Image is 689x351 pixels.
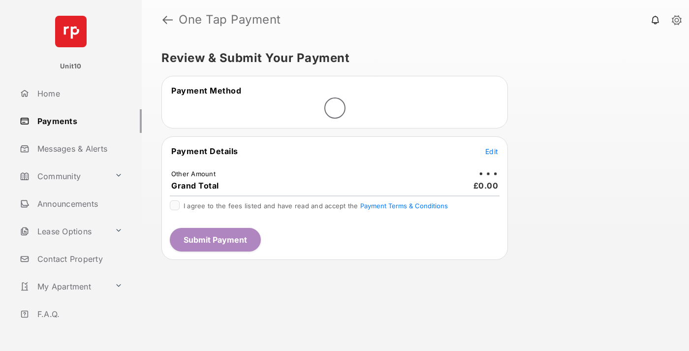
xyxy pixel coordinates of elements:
[184,202,448,210] span: I agree to the fees listed and have read and accept the
[171,86,241,96] span: Payment Method
[171,146,238,156] span: Payment Details
[179,14,281,26] strong: One Tap Payment
[16,109,142,133] a: Payments
[473,181,499,191] span: £0.00
[16,82,142,105] a: Home
[16,247,142,271] a: Contact Property
[16,220,111,243] a: Lease Options
[485,146,498,156] button: Edit
[161,52,661,64] h5: Review & Submit Your Payment
[16,164,111,188] a: Community
[171,169,216,178] td: Other Amount
[16,192,142,216] a: Announcements
[171,181,219,191] span: Grand Total
[485,147,498,156] span: Edit
[55,16,87,47] img: svg+xml;base64,PHN2ZyB4bWxucz0iaHR0cDovL3d3dy53My5vcmcvMjAwMC9zdmciIHdpZHRoPSI2NCIgaGVpZ2h0PSI2NC...
[360,202,448,210] button: I agree to the fees listed and have read and accept the
[16,275,111,298] a: My Apartment
[60,62,82,71] p: Unit10
[16,302,142,326] a: F.A.Q.
[170,228,261,252] button: Submit Payment
[16,137,142,160] a: Messages & Alerts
